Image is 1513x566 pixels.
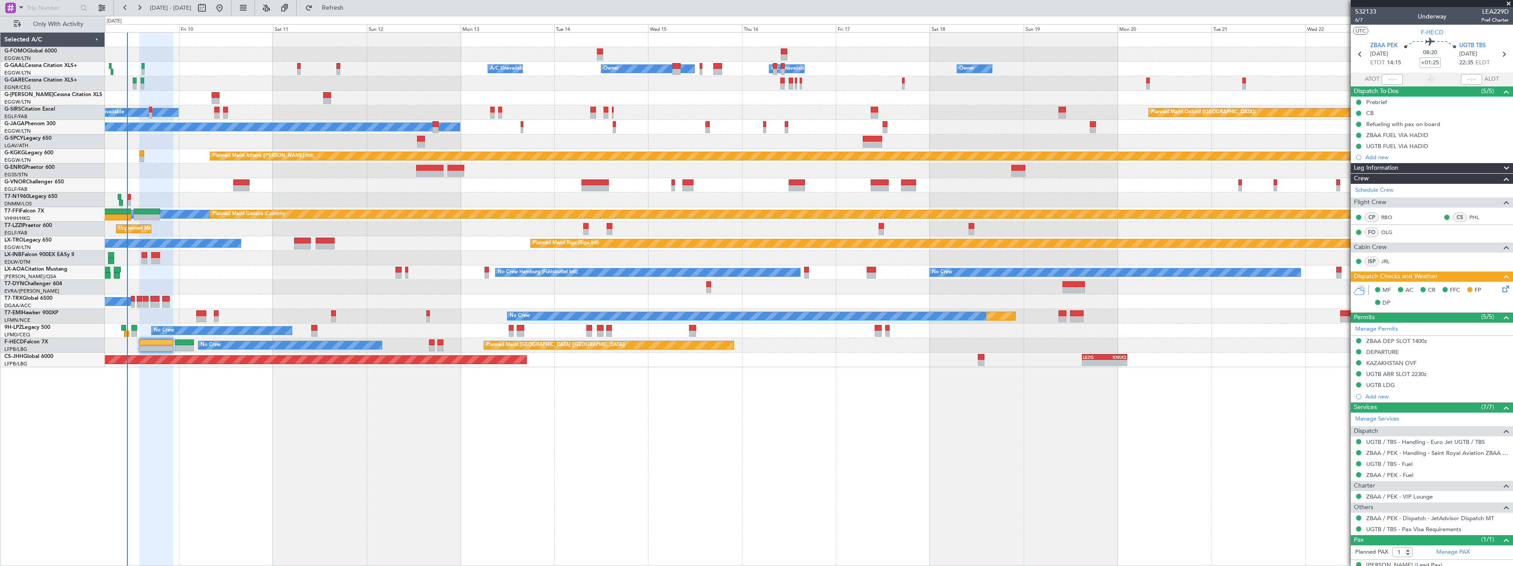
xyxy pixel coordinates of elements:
[4,136,52,141] a: G-SPCYLegacy 650
[1459,41,1486,50] span: UGTB TBS
[1354,402,1377,413] span: Services
[1118,24,1211,32] div: Mon 20
[1105,360,1127,365] div: -
[1366,131,1428,139] div: ZBAA FUEL VIA HADID
[1436,548,1470,557] a: Manage PAX
[4,136,23,141] span: G-SPCY
[1366,381,1395,389] div: UGTB LDG
[4,238,23,243] span: LX-TRO
[4,215,30,222] a: VHHH/HKG
[1459,50,1477,59] span: [DATE]
[4,244,31,251] a: EGGW/LTN
[1366,449,1509,457] a: ZBAA / PEK - Handling - Saint Royal Aviation ZBAA / [GEOGRAPHIC_DATA]
[1370,41,1398,50] span: ZBAA PEK
[4,354,53,359] a: CS-JHHGlobal 6000
[1383,286,1391,295] span: MF
[212,208,285,221] div: Planned Maint Geneva (Cointrin)
[771,62,808,75] div: A/C Unavailable
[1354,481,1375,491] span: Charter
[4,78,25,83] span: G-GARE
[1354,313,1375,323] span: Permits
[4,84,31,91] a: EGNR/CEG
[179,24,273,32] div: Fri 10
[1450,286,1460,295] span: FFC
[1366,98,1387,106] div: Prebrief
[1428,286,1435,295] span: CR
[1083,354,1105,360] div: LEZG
[498,266,578,279] div: No Crew Hamburg (Fuhlsbuttel Intl)
[1381,213,1401,221] a: RBO
[1370,50,1388,59] span: [DATE]
[1355,325,1398,334] a: Manage Permits
[1366,514,1494,522] a: ZBAA / PEK - Dispatch - JetAdvisor Dispatch MT
[1366,109,1374,117] div: CB
[4,267,25,272] span: LX-AOA
[4,238,52,243] a: LX-TROLegacy 650
[4,92,53,97] span: G-[PERSON_NAME]
[4,317,30,324] a: LFMN/NCE
[1382,74,1403,85] input: --:--
[4,325,50,330] a: 9H-LPZLegacy 500
[1355,548,1388,557] label: Planned PAX
[4,121,56,127] a: G-JAGAPhenom 300
[1354,197,1386,208] span: Flight Crew
[4,310,22,316] span: T7-EMI
[1364,257,1379,266] div: ISP
[604,62,619,75] div: Owner
[959,62,974,75] div: Owner
[1421,28,1443,37] span: F-HECD
[4,346,27,353] a: LFPB/LBG
[648,24,742,32] div: Wed 15
[1481,16,1509,24] span: Pref Charter
[4,267,67,272] a: LX-AOACitation Mustang
[4,201,32,207] a: DNMM/LOS
[4,48,27,54] span: G-FOMO
[1387,59,1401,67] span: 14:15
[4,310,58,316] a: T7-EMIHawker 900XP
[4,92,102,97] a: G-[PERSON_NAME]Cessna Citation XLS
[1469,213,1489,221] a: PHL
[4,63,25,68] span: G-GAAL
[4,259,30,265] a: EDLW/DTM
[1475,286,1481,295] span: FP
[4,107,55,112] a: G-SIRSCitation Excel
[1365,393,1509,400] div: Add new
[1481,312,1494,321] span: (5/5)
[4,223,22,228] span: T7-LZZI
[4,55,31,62] a: EGGW/LTN
[4,339,24,345] span: F-HECD
[4,165,25,170] span: G-ENRG
[4,78,77,83] a: G-GARECessna Citation XLS+
[201,339,221,352] div: No Crew
[4,281,24,287] span: T7-DYN
[4,63,77,68] a: G-GAALCessna Citation XLS+
[4,361,27,367] a: LFPB/LBG
[1453,212,1467,222] div: CS
[4,121,25,127] span: G-JAGA
[4,209,20,214] span: T7-FFI
[4,157,31,164] a: EGGW/LTN
[4,339,48,345] a: F-HECDFalcon 7X
[4,194,57,199] a: T7-N1960Legacy 650
[1381,257,1401,265] a: JRL
[461,24,555,32] div: Mon 13
[1364,227,1379,237] div: FO
[742,24,836,32] div: Thu 16
[301,1,354,15] button: Refresh
[1354,163,1398,173] span: Leg Information
[1366,348,1399,356] div: DEPARTURE
[1423,48,1437,57] span: 08:20
[836,24,930,32] div: Fri 17
[4,70,31,76] a: EGGW/LTN
[27,1,78,15] input: Trip Number
[4,252,74,257] a: LX-INBFalcon 900EX EASy II
[1366,359,1416,367] div: KAZAKHSTAN OVF
[1366,460,1412,468] a: UGTB / TBS - Fuel
[1211,24,1305,32] div: Tue 21
[107,18,122,25] div: [DATE]
[4,331,30,338] a: LFMD/CEQ
[23,21,93,27] span: Only With Activity
[4,150,25,156] span: G-KGKG
[490,62,527,75] div: A/C Unavailable
[10,17,96,31] button: Only With Activity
